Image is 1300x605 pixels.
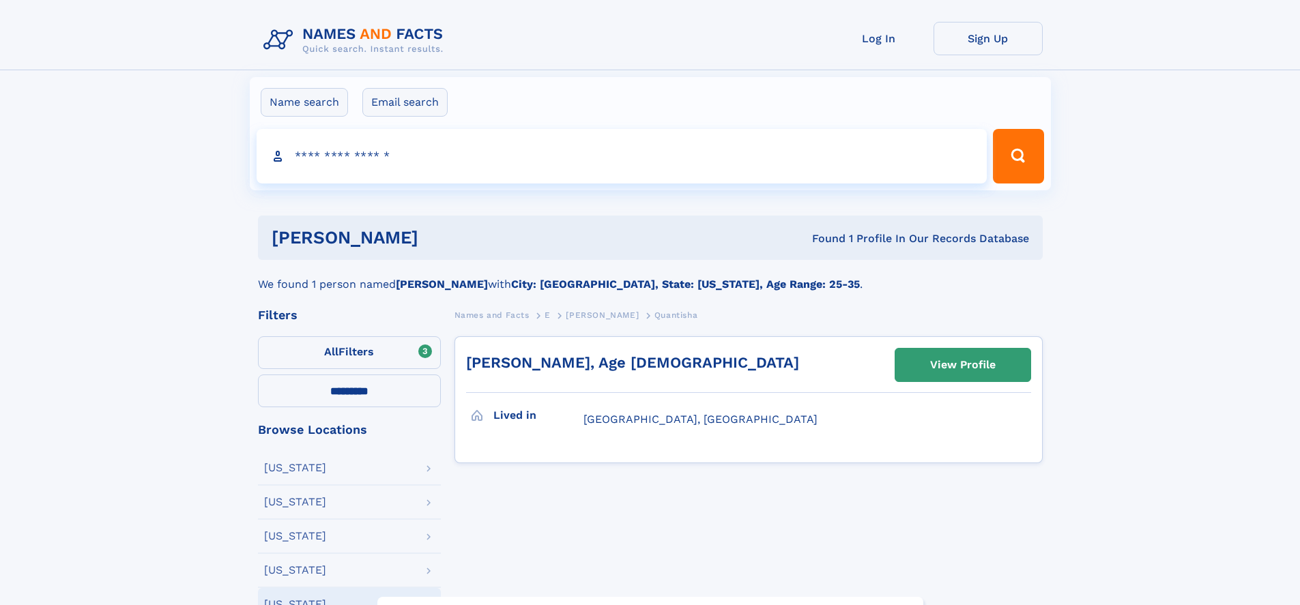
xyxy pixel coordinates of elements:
div: [US_STATE] [264,462,326,473]
a: Names and Facts [454,306,530,323]
label: Name search [261,88,348,117]
span: All [324,345,338,358]
div: [US_STATE] [264,531,326,542]
div: We found 1 person named with . [258,260,1043,293]
a: [PERSON_NAME], Age [DEMOGRAPHIC_DATA] [466,354,799,371]
div: View Profile [930,349,996,381]
span: [PERSON_NAME] [566,310,639,320]
div: [US_STATE] [264,565,326,576]
span: E [545,310,551,320]
label: Filters [258,336,441,369]
div: Found 1 Profile In Our Records Database [615,231,1029,246]
div: Filters [258,309,441,321]
a: Sign Up [934,22,1043,55]
h1: [PERSON_NAME] [272,229,616,246]
a: [PERSON_NAME] [566,306,639,323]
input: search input [257,129,987,183]
a: Log In [824,22,934,55]
a: E [545,306,551,323]
img: Logo Names and Facts [258,22,454,59]
label: Email search [362,88,448,117]
div: [US_STATE] [264,497,326,507]
b: City: [GEOGRAPHIC_DATA], State: [US_STATE], Age Range: 25-35 [511,278,860,291]
span: [GEOGRAPHIC_DATA], [GEOGRAPHIC_DATA] [583,413,818,426]
a: View Profile [895,349,1030,381]
b: [PERSON_NAME] [396,278,488,291]
h3: Lived in [493,404,583,427]
div: Browse Locations [258,424,441,436]
span: Quantisha [654,310,697,320]
button: Search Button [993,129,1043,183]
